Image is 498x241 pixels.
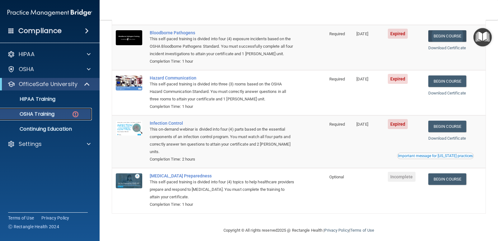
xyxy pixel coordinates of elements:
a: OfficeSafe University [7,80,90,88]
a: Download Certificate [428,91,466,95]
span: Optional [329,175,344,179]
a: Begin Course [428,173,466,185]
span: Expired [388,119,408,129]
span: Expired [388,29,408,39]
a: Download Certificate [428,46,466,50]
button: Open Resource Center [473,28,492,46]
p: HIPAA [19,51,35,58]
a: Bloodborne Pathogens [150,30,294,35]
div: This self-paced training is divided into four (4) topics to help healthcare providers prepare and... [150,178,294,201]
a: Privacy Policy [324,228,349,233]
button: Read this if you are a dental practitioner in the state of CA [397,153,474,159]
div: Completion Time: 1 hour [150,201,294,208]
p: HIPAA Training [4,96,55,102]
a: Download Certificate [428,136,466,141]
a: [MEDICAL_DATA] Preparedness [150,173,294,178]
a: Privacy Policy [41,215,69,221]
a: Hazard Communication [150,75,294,80]
a: Infection Control [150,121,294,126]
a: OSHA [7,65,91,73]
p: Settings [19,140,42,148]
p: OSHA [19,65,34,73]
div: This self-paced training is divided into three (3) rooms based on the OSHA Hazard Communication S... [150,80,294,103]
a: HIPAA [7,51,91,58]
span: Required [329,122,345,127]
a: Settings [7,140,91,148]
img: PMB logo [7,7,92,19]
a: Begin Course [428,75,466,87]
div: Completion Time: 2 hours [150,156,294,163]
a: Begin Course [428,30,466,42]
div: This self-paced training is divided into four (4) exposure incidents based on the OSHA Bloodborne... [150,35,294,58]
a: Terms of Use [350,228,374,233]
a: Begin Course [428,121,466,132]
span: Expired [388,74,408,84]
span: [DATE] [356,122,368,127]
span: [DATE] [356,77,368,81]
div: Copyright © All rights reserved 2025 @ Rectangle Health | | [185,220,412,240]
span: Ⓒ Rectangle Health 2024 [8,224,59,230]
span: Incomplete [388,172,416,182]
p: OfficeSafe University [19,80,78,88]
p: Continuing Education [4,126,89,132]
p: OSHA Training [4,111,54,117]
a: Terms of Use [8,215,34,221]
img: danger-circle.6113f641.png [72,110,79,118]
h4: Compliance [18,27,62,35]
span: Required [329,31,345,36]
div: This on-demand webinar is divided into four (4) parts based on the essential components of an inf... [150,126,294,156]
div: Completion Time: 1 hour [150,58,294,65]
div: Important message for [US_STATE] practices [398,154,473,158]
span: [DATE] [356,31,368,36]
span: Required [329,77,345,81]
div: Completion Time: 1 hour [150,103,294,110]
